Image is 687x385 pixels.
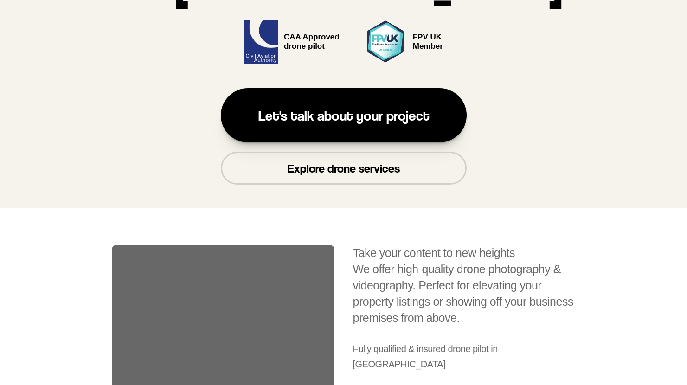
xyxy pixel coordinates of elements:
[284,32,340,41] strong: CAA Approved
[365,20,407,64] img: FPV UK Member - The Drone Association
[284,42,325,51] strong: drone pilot
[288,161,400,175] p: Explore drone services
[258,107,429,124] p: Let's talk about your project
[244,20,278,64] img: Civil aviation authority Approved Yorkshire Drone Pilot
[353,263,577,324] span: We offer high-quality drone photography & videography. Perfect for elevating your property listin...
[413,32,442,41] strong: FPV UK
[221,88,467,142] a: Let's talk about your project
[353,344,500,369] span: Fully qualified & insured drone pilot in [GEOGRAPHIC_DATA]
[413,42,443,51] strong: Member
[353,246,515,259] span: Take your content to new heights
[221,152,467,185] a: Explore drone services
